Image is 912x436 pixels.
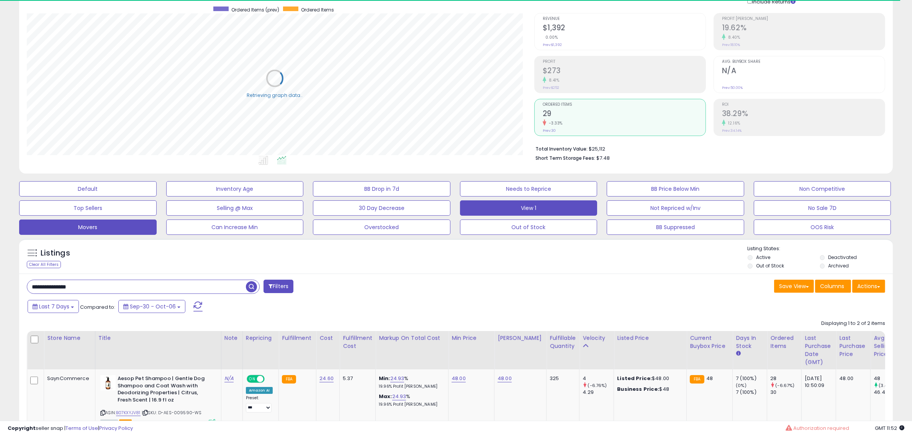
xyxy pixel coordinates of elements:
[379,393,442,407] div: %
[617,375,652,382] b: Listed Price:
[535,146,588,152] b: Total Inventory Value:
[80,303,115,311] span: Compared to:
[546,77,560,83] small: 8.41%
[879,382,896,388] small: (3.45%)
[130,303,176,310] span: Sep-30 - Oct-06
[47,375,89,382] div: SaynCommerce
[376,331,449,369] th: The percentage added to the cost of goods (COGS) that forms the calculator for Min & Max prices.
[839,375,865,382] div: 48.00
[756,254,770,261] label: Active
[722,128,742,133] small: Prev: 34.14%
[313,220,450,235] button: Overstocked
[246,334,275,342] div: Repricing
[313,200,450,216] button: 30 Day Decrease
[820,282,844,290] span: Columns
[224,375,234,382] a: N/A
[543,60,706,64] span: Profit
[142,410,202,416] span: | SKU: D-AES-009590-WS
[754,220,891,235] button: OOS Risk
[543,109,706,120] h2: 29
[776,382,795,388] small: (-6.67%)
[828,254,857,261] label: Deactivated
[27,261,61,268] div: Clear All Filters
[736,375,767,382] div: 7 (100%)
[460,200,598,216] button: View 1
[118,300,185,313] button: Sep-30 - Oct-06
[722,66,885,77] h2: N/A
[607,220,744,235] button: BB Suppressed
[19,181,157,197] button: Default
[722,17,885,21] span: Profit [PERSON_NAME]
[460,220,598,235] button: Out of Stock
[166,181,304,197] button: Inventory Age
[770,334,798,350] div: Ordered Items
[98,334,218,342] div: Title
[550,375,573,382] div: 325
[874,389,905,396] div: 46.4
[452,375,466,382] a: 48.00
[379,375,442,389] div: %
[583,389,614,396] div: 4.29
[543,34,558,40] small: 0.00%
[875,425,904,432] span: 2025-10-14 11:52 GMT
[770,389,801,396] div: 30
[118,375,211,405] b: Aesop Pet Shampoo | Gentle Dog Shampoo and Coat Wash with Deodorizing Properties | Citrus, Fresh ...
[543,43,562,47] small: Prev: $1,392
[247,92,303,98] div: Retrieving graph data..
[852,280,885,293] button: Actions
[874,375,905,382] div: 48
[736,350,740,357] small: Days In Stock.
[770,375,801,382] div: 28
[722,43,740,47] small: Prev: 18.10%
[166,200,304,216] button: Selling @ Max
[617,385,659,393] b: Business Price:
[596,154,610,162] span: $7.48
[19,220,157,235] button: Movers
[722,85,743,90] small: Prev: 50.00%
[607,181,744,197] button: BB Price Below Min
[706,375,713,382] span: 48
[736,389,767,396] div: 7 (100%)
[498,334,543,342] div: [PERSON_NAME]
[39,303,69,310] span: Last 7 Days
[535,155,595,161] b: Short Term Storage Fees:
[343,334,372,350] div: Fulfillment Cost
[815,280,851,293] button: Columns
[282,334,313,342] div: Fulfillment
[543,17,706,21] span: Revenue
[736,382,747,388] small: (0%)
[617,334,683,342] div: Listed Price
[550,334,576,350] div: Fulfillable Quantity
[379,393,392,400] b: Max:
[690,334,729,350] div: Current Buybox Price
[546,120,563,126] small: -3.33%
[543,103,706,107] span: Ordered Items
[543,128,556,133] small: Prev: 30
[41,248,70,259] h5: Listings
[379,375,390,382] b: Min:
[452,334,491,342] div: Min Price
[583,375,614,382] div: 4
[264,280,293,293] button: Filters
[754,200,891,216] button: No Sale 7D
[690,375,704,384] small: FBA
[224,334,239,342] div: Note
[246,395,273,413] div: Preset:
[166,220,304,235] button: Can Increase Min
[390,375,404,382] a: 24.93
[263,376,275,382] span: OFF
[246,387,273,394] div: Amazon AI
[725,120,740,126] small: 12.16%
[47,334,92,342] div: Store Name
[543,85,559,90] small: Prev: $252
[828,262,849,269] label: Archived
[116,410,141,416] a: B07KXYJV81
[343,375,370,382] div: 5.37
[756,262,784,269] label: Out of Stock
[722,60,885,64] span: Avg. Buybox Share
[498,375,512,382] a: 48.00
[722,103,885,107] span: ROI
[392,393,406,400] a: 24.93
[839,334,867,358] div: Last Purchase Price
[722,23,885,34] h2: 19.62%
